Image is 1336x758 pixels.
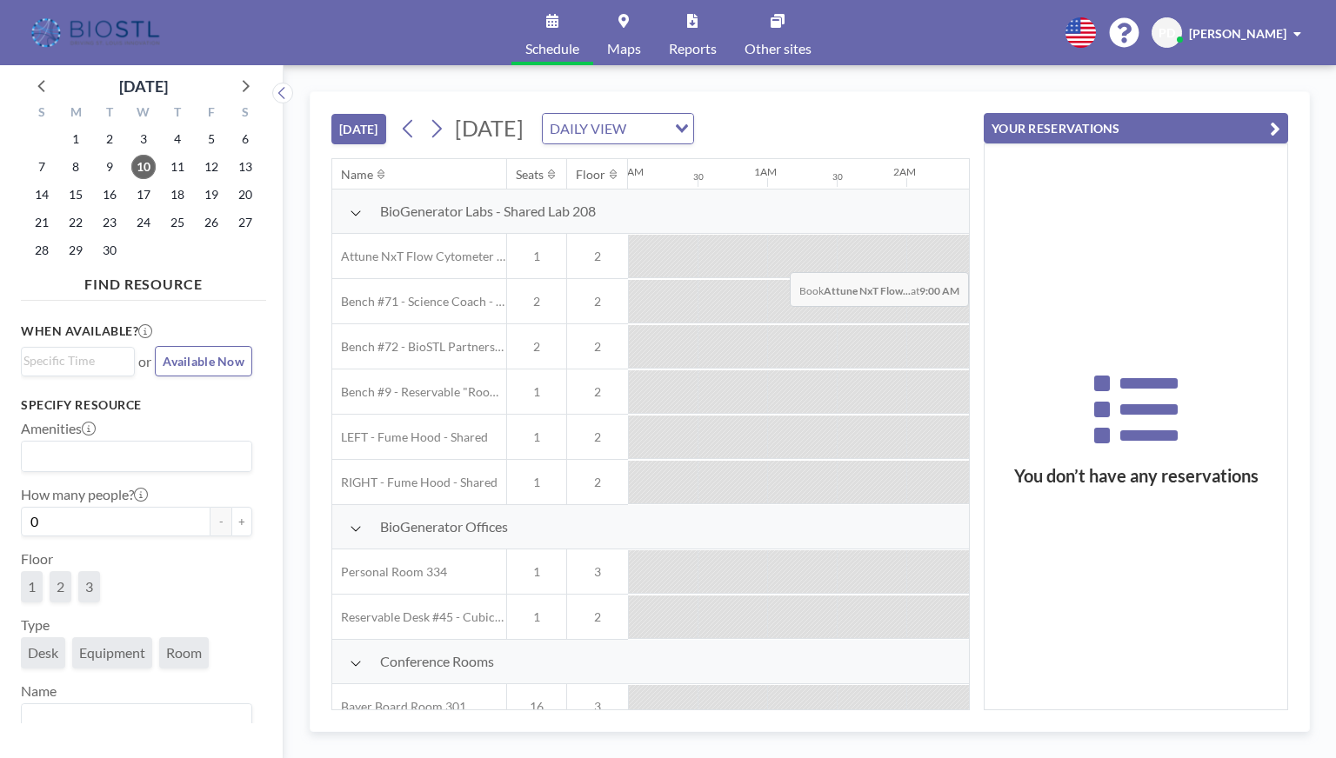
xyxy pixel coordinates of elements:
span: Friday, September 12, 2025 [199,155,224,179]
b: 9:00 AM [919,284,959,297]
span: Bench #71 - Science Coach - BioSTL Bench [332,294,506,309]
span: Conference Rooms [380,653,494,670]
label: How many people? [21,486,148,503]
span: Friday, September 19, 2025 [199,183,224,207]
div: Name [341,167,373,183]
span: Bench #9 - Reservable "RoomZilla" Bench [332,384,506,400]
span: 2 [567,429,628,445]
div: W [127,103,161,125]
span: Other sites [745,42,812,56]
h3: You don’t have any reservations [985,465,1287,487]
label: Name [21,682,57,700]
span: Tuesday, September 9, 2025 [97,155,122,179]
button: YOUR RESERVATIONS [984,113,1288,143]
span: Tuesday, September 30, 2025 [97,238,122,263]
span: Thursday, September 25, 2025 [165,210,190,235]
span: Sunday, September 7, 2025 [30,155,54,179]
span: 1 [28,578,36,595]
span: 1 [507,384,566,400]
input: Search for option [631,117,665,140]
div: T [93,103,127,125]
span: BioGenerator Labs - Shared Lab 208 [380,203,596,220]
span: Personal Room 334 [332,564,447,580]
span: 1 [507,429,566,445]
span: Wednesday, September 24, 2025 [131,210,156,235]
span: Book at [790,272,969,307]
div: Seats [516,167,544,183]
span: 2 [567,609,628,625]
div: F [194,103,228,125]
input: Search for option [23,708,242,730]
span: 1 [507,609,566,625]
div: Search for option [22,442,251,471]
span: Monday, September 15, 2025 [63,183,88,207]
div: T [160,103,194,125]
span: 16 [507,699,566,715]
span: Tuesday, September 23, 2025 [97,210,122,235]
button: + [231,507,252,536]
span: 3 [567,564,628,580]
div: Floor [576,167,605,183]
span: Room [166,644,202,662]
span: or [138,353,151,370]
span: 2 [507,294,566,309]
span: 1 [507,564,566,580]
label: Type [21,616,50,634]
div: S [228,103,262,125]
div: Search for option [543,114,693,143]
span: Friday, September 5, 2025 [199,127,224,151]
span: DAILY VIEW [546,117,630,140]
span: 2 [567,249,628,264]
span: 2 [507,339,566,355]
img: organization-logo [28,16,166,50]
span: Saturday, September 27, 2025 [233,210,257,235]
div: Search for option [22,704,251,734]
span: Friday, September 26, 2025 [199,210,224,235]
span: Sunday, September 14, 2025 [30,183,54,207]
span: Sunday, September 21, 2025 [30,210,54,235]
span: [PERSON_NAME] [1189,26,1286,41]
div: 1AM [754,165,777,178]
span: Saturday, September 6, 2025 [233,127,257,151]
span: RIGHT - Fume Hood - Shared [332,475,498,490]
button: - [210,507,231,536]
span: Bayer Board Room 301 [332,699,466,715]
div: 30 [693,171,704,183]
div: 12AM [615,165,644,178]
span: Reservable Desk #45 - Cubicle Area (Office 206) [332,609,506,625]
div: 2AM [893,165,916,178]
div: 30 [832,171,843,183]
span: Available Now [163,354,244,369]
span: Wednesday, September 17, 2025 [131,183,156,207]
span: Monday, September 1, 2025 [63,127,88,151]
span: 2 [57,578,64,595]
label: Floor [21,550,53,568]
span: Thursday, September 4, 2025 [165,127,190,151]
label: Amenities [21,420,96,437]
span: Saturday, September 20, 2025 [233,183,257,207]
h4: FIND RESOURCE [21,269,266,293]
span: PD [1159,25,1175,41]
span: Equipment [79,644,145,662]
span: Wednesday, September 3, 2025 [131,127,156,151]
span: Monday, September 8, 2025 [63,155,88,179]
input: Search for option [23,351,124,370]
span: 2 [567,339,628,355]
span: 1 [507,249,566,264]
b: Attune NxT Flow... [824,284,911,297]
span: [DATE] [455,115,524,141]
span: Reports [669,42,717,56]
span: 3 [567,699,628,715]
div: M [59,103,93,125]
span: Maps [607,42,641,56]
button: Available Now [155,346,252,376]
span: 2 [567,294,628,309]
span: BioGenerator Offices [380,518,508,535]
span: Schedule [525,42,579,56]
div: [DATE] [119,74,168,98]
span: Bench #72 - BioSTL Partnerships & Apprenticeships Bench [332,339,506,355]
span: LEFT - Fume Hood - Shared [332,429,488,445]
span: Saturday, September 13, 2025 [233,155,257,179]
div: Search for option [22,348,134,374]
span: Tuesday, September 2, 2025 [97,127,122,151]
